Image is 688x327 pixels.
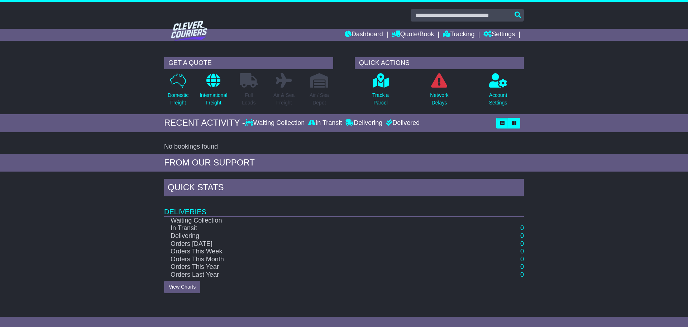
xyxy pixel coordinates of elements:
[245,119,306,127] div: Waiting Collection
[310,92,329,107] p: Air / Sea Depot
[164,57,333,69] div: GET A QUOTE
[164,179,524,198] div: Quick Stats
[164,158,524,168] div: FROM OUR SUPPORT
[372,92,389,107] p: Track a Parcel
[372,73,389,111] a: Track aParcel
[520,248,524,255] a: 0
[164,216,472,225] td: Waiting Collection
[345,29,383,41] a: Dashboard
[164,281,200,293] a: View Charts
[164,263,472,271] td: Orders This Year
[520,240,524,247] a: 0
[344,119,384,127] div: Delivering
[273,92,295,107] p: Air & Sea Freight
[306,119,344,127] div: In Transit
[167,73,189,111] a: DomesticFreight
[430,92,448,107] p: Network Delays
[392,29,434,41] a: Quote/Book
[164,232,472,240] td: Delivering
[520,263,524,270] a: 0
[443,29,474,41] a: Tracking
[200,92,227,107] p: International Freight
[520,224,524,232] a: 0
[164,118,245,128] div: RECENT ACTIVITY -
[164,248,472,256] td: Orders This Week
[164,198,524,216] td: Deliveries
[355,57,524,69] div: QUICK ACTIONS
[489,92,507,107] p: Account Settings
[489,73,508,111] a: AccountSettings
[520,271,524,278] a: 0
[164,256,472,263] td: Orders This Month
[164,224,472,232] td: In Transit
[168,92,188,107] p: Domestic Freight
[199,73,228,111] a: InternationalFreight
[240,92,258,107] p: Full Loads
[483,29,515,41] a: Settings
[430,73,449,111] a: NetworkDelays
[384,119,420,127] div: Delivered
[164,240,472,248] td: Orders [DATE]
[164,271,472,279] td: Orders Last Year
[164,143,524,151] div: No bookings found
[520,256,524,263] a: 0
[520,232,524,239] a: 0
